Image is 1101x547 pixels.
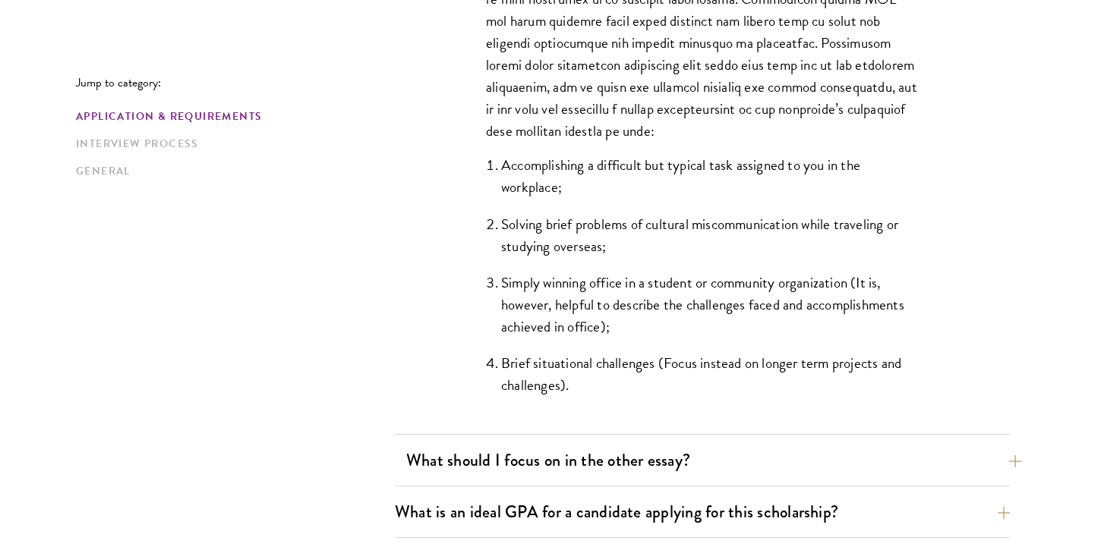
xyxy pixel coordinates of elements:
[76,108,386,124] a: Application & Requirements
[76,76,395,90] p: Jump to category:
[406,443,1021,477] button: What should I focus on in the other essay?
[76,136,386,152] a: Interview Process
[76,163,386,179] a: General
[395,495,1010,529] button: What is an ideal GPA for a candidate applying for this scholarship?
[501,213,919,257] li: Solving brief problems of cultural miscommunication while traveling or studying overseas;
[501,154,919,198] li: Accomplishing a difficult but typical task assigned to you in the workplace;
[501,272,919,338] li: Simply winning office in a student or community organization (It is, however, helpful to describe...
[501,352,919,396] li: Brief situational challenges (Focus instead on longer term projects and challenges).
